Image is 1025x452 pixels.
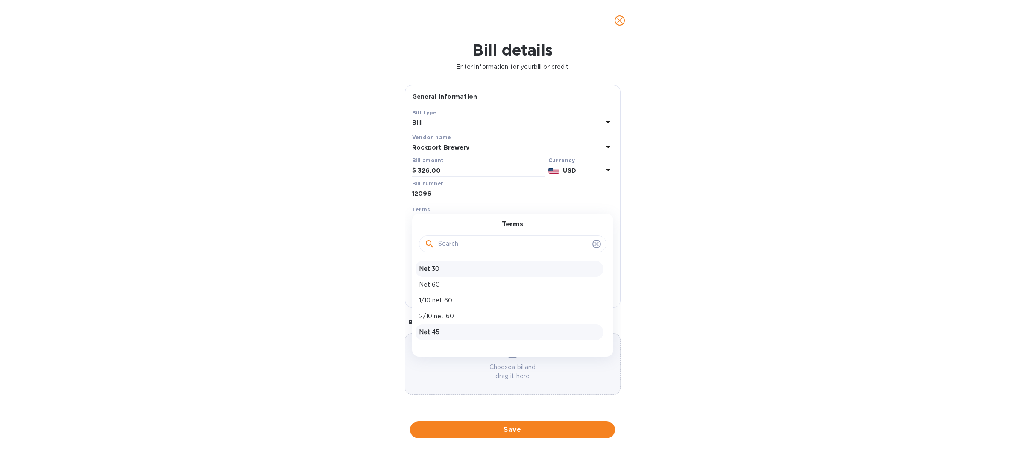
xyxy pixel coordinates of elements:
[548,168,560,174] img: USD
[412,93,477,100] b: General information
[412,144,470,151] b: Rockport Brewery
[412,119,422,126] b: Bill
[412,134,451,141] b: Vendor name
[563,167,576,174] b: USD
[408,318,617,326] p: Bill image
[419,280,600,289] p: Net 60
[438,238,589,250] input: Search
[412,188,613,200] input: Enter bill number
[419,264,600,273] p: Net 30
[412,158,443,163] label: Bill amount
[412,181,443,186] label: Bill number
[412,109,437,116] b: Bill type
[419,328,600,337] p: Net 45
[7,41,1018,59] h1: Bill details
[412,206,430,213] b: Terms
[405,363,620,381] p: Choose a bill and drag it here
[417,425,608,435] span: Save
[609,10,630,31] button: close
[548,157,575,164] b: Currency
[7,62,1018,71] p: Enter information for your bill or credit
[419,312,600,321] p: 2/10 net 60
[502,220,523,229] h3: Terms
[412,164,418,177] div: $
[410,421,615,438] button: Save
[419,296,600,305] p: 1/10 net 60
[418,164,545,177] input: $ Enter bill amount
[412,217,434,223] b: Net 45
